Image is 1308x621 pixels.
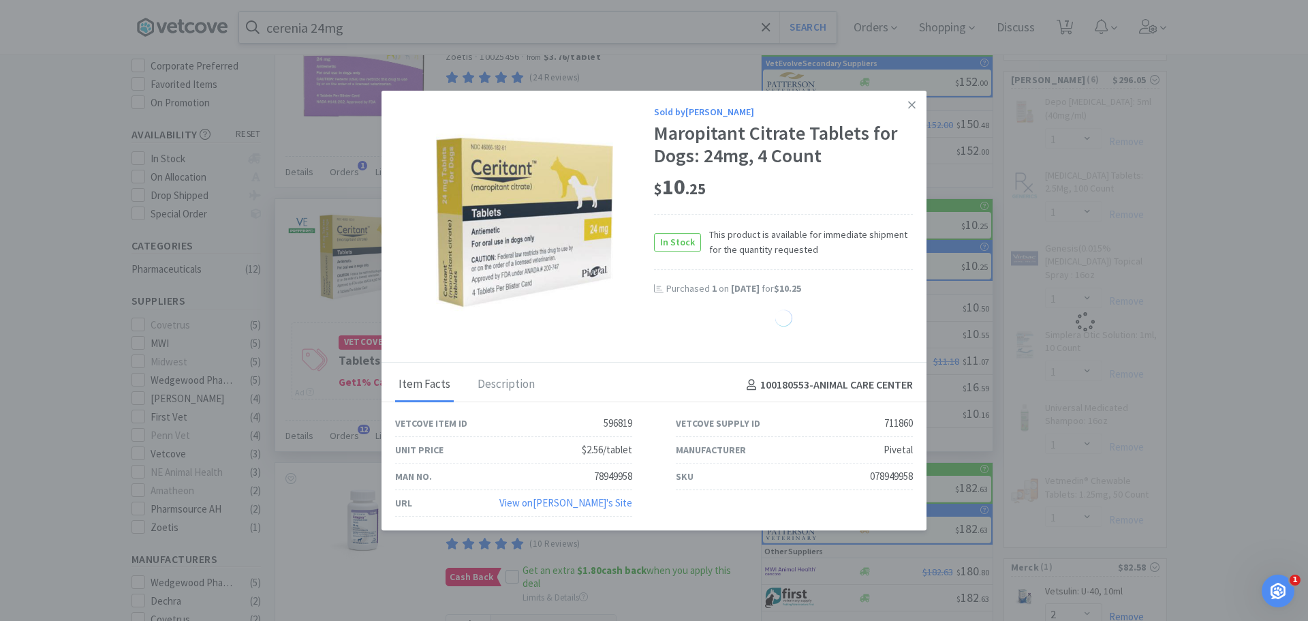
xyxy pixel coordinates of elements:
span: This product is available for immediate shipment for the quantity requested [701,227,913,258]
div: 711860 [884,415,913,431]
span: 1 [712,283,717,295]
iframe: Intercom live chat [1262,575,1294,607]
div: Description [474,368,538,402]
div: Vetcove Item ID [395,416,467,431]
div: Manufacturer [676,442,746,457]
span: . 25 [685,179,706,198]
span: [DATE] [731,283,760,295]
span: 10 [654,173,706,200]
div: Maropitant Citrate Tablets for Dogs: 24mg, 4 Count [654,122,913,168]
span: $10.25 [774,283,801,295]
span: $ [654,179,662,198]
span: In Stock [655,234,700,251]
a: View on[PERSON_NAME]'s Site [499,496,632,509]
div: 596819 [604,415,632,431]
div: Vetcove Supply ID [676,416,760,431]
div: Man No. [395,469,432,484]
div: Item Facts [395,368,454,402]
span: 1 [1290,575,1301,586]
div: Purchased on for [666,283,913,297]
div: Unit Price [395,442,443,457]
div: Pivetal [884,442,913,458]
h4: 100180553 - ANIMAL CARE CENTER [741,376,913,394]
img: 79fd3433994e4a7e96db7b9687afd092_711860.jpeg [436,134,613,311]
div: $2.56/tablet [582,442,632,458]
div: Sold by [PERSON_NAME] [654,104,913,119]
div: URL [395,496,412,511]
div: SKU [676,469,694,484]
div: 78949958 [594,468,632,485]
div: 078949958 [870,468,913,485]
